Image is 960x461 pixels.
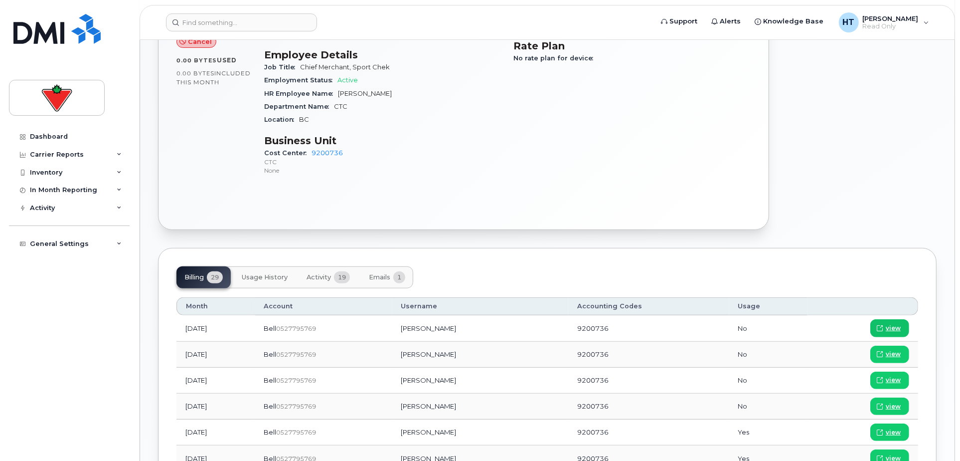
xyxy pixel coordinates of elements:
a: view [870,424,909,441]
span: 9200736 [577,350,609,358]
td: [PERSON_NAME] [392,394,568,420]
span: HR Employee Name [264,90,338,97]
a: Support [654,11,705,31]
span: [PERSON_NAME] [338,90,392,97]
span: 0527795769 [277,377,317,384]
h3: Employee Details [264,49,501,61]
td: [PERSON_NAME] [392,420,568,446]
td: No [729,394,808,420]
td: [PERSON_NAME] [392,342,568,368]
td: No [729,368,808,394]
span: 9200736 [577,402,609,410]
span: used [217,56,237,64]
th: Usage [729,297,808,315]
span: view [886,428,901,437]
h3: Business Unit [264,135,501,147]
span: Bell [264,428,277,436]
a: view [870,398,909,415]
td: [DATE] [176,342,255,368]
span: Location [264,116,299,123]
th: Month [176,297,255,315]
a: Alerts [705,11,748,31]
a: view [870,346,909,363]
td: [DATE] [176,420,255,446]
span: Support [670,16,698,26]
span: Job Title [264,63,300,71]
span: Employment Status [264,76,337,84]
td: Yes [729,420,808,446]
span: Alerts [720,16,741,26]
span: included this month [176,69,251,86]
p: None [264,166,501,175]
td: [PERSON_NAME] [392,368,568,394]
td: [PERSON_NAME] [392,315,568,341]
td: [DATE] [176,368,255,394]
span: No rate plan for device [513,54,598,62]
input: Find something... [166,13,317,31]
td: No [729,342,808,368]
span: Emails [369,273,390,281]
span: 0527795769 [277,403,317,410]
span: 9200736 [577,324,609,332]
span: view [886,324,901,333]
span: Bell [264,376,277,384]
span: 0527795769 [277,429,317,436]
p: CTC [264,158,501,166]
span: Cost Center [264,149,312,157]
span: 9200736 [577,428,609,436]
span: Bell [264,324,277,332]
span: Active [337,76,358,84]
span: 1 [393,271,405,283]
td: No [729,315,808,341]
a: 9200736 [312,149,343,157]
span: HT [843,16,855,28]
span: Activity [307,273,331,281]
td: [DATE] [176,315,255,341]
span: 9200736 [577,376,609,384]
span: Usage History [242,273,288,281]
span: view [886,350,901,359]
span: CTC [334,103,347,110]
span: Bell [264,350,277,358]
a: view [870,372,909,389]
span: [PERSON_NAME] [863,14,919,22]
span: Department Name [264,103,334,110]
span: 0527795769 [277,351,317,358]
span: Bell [264,402,277,410]
span: view [886,376,901,385]
span: Read Only [863,22,919,30]
span: 0.00 Bytes [176,70,214,77]
div: Heidi Tran [832,12,936,32]
span: BC [299,116,309,123]
span: Cancel [188,37,212,46]
th: Accounting Codes [568,297,729,315]
th: Username [392,297,568,315]
span: 0527795769 [277,325,317,332]
span: view [886,402,901,411]
a: Knowledge Base [748,11,831,31]
h3: Rate Plan [513,40,751,52]
span: 0.00 Bytes [176,57,217,64]
a: view [870,319,909,337]
span: 19 [334,271,350,283]
td: [DATE] [176,394,255,420]
span: Chief Merchant, Sport Chek [300,63,390,71]
th: Account [255,297,392,315]
span: Knowledge Base [764,16,824,26]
